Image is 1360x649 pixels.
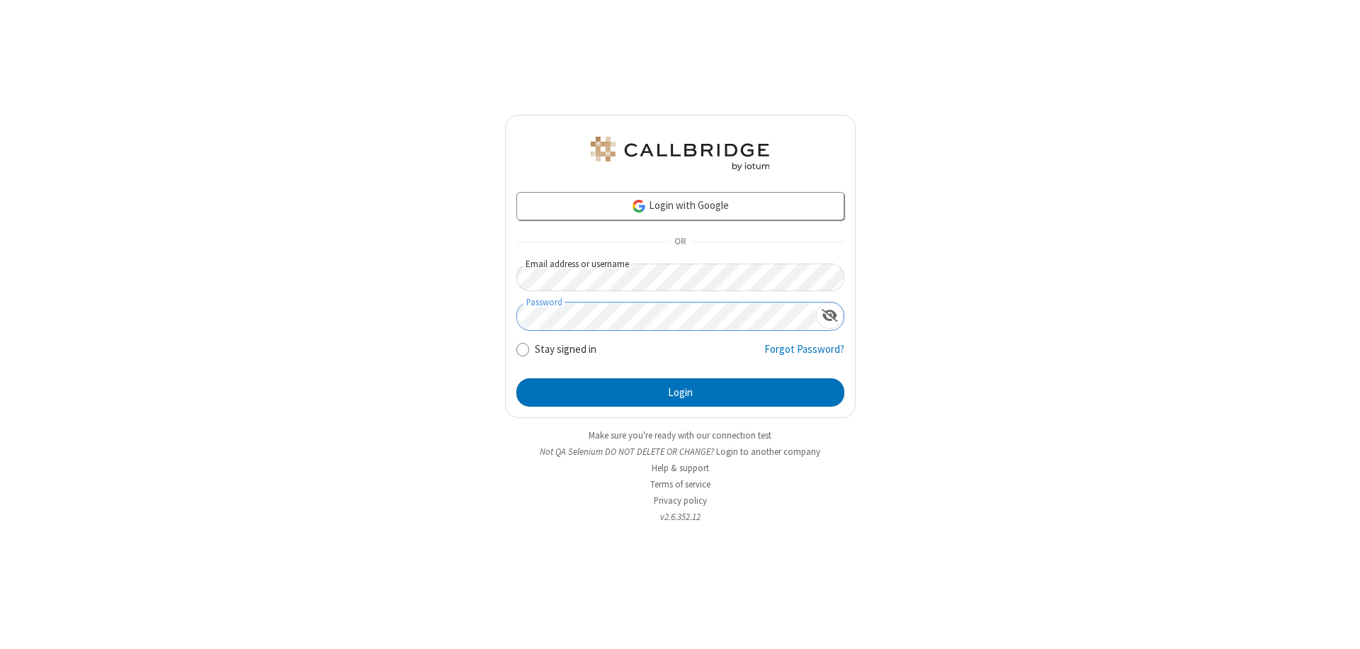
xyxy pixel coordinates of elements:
li: v2.6.352.12 [505,510,856,524]
span: OR [669,232,691,252]
img: QA Selenium DO NOT DELETE OR CHANGE [588,137,772,171]
img: google-icon.png [631,198,647,214]
input: Password [517,303,816,330]
input: Email address or username [516,264,844,291]
label: Stay signed in [535,342,596,358]
a: Help & support [652,462,709,474]
a: Login with Google [516,192,844,220]
a: Privacy policy [654,495,707,507]
div: Show password [816,303,844,329]
a: Make sure you're ready with our connection test [589,429,771,441]
button: Login to another company [716,445,820,458]
li: Not QA Selenium DO NOT DELETE OR CHANGE? [505,445,856,458]
iframe: Chat [1325,612,1349,639]
button: Login [516,378,844,407]
a: Terms of service [650,478,710,490]
a: Forgot Password? [764,342,844,368]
